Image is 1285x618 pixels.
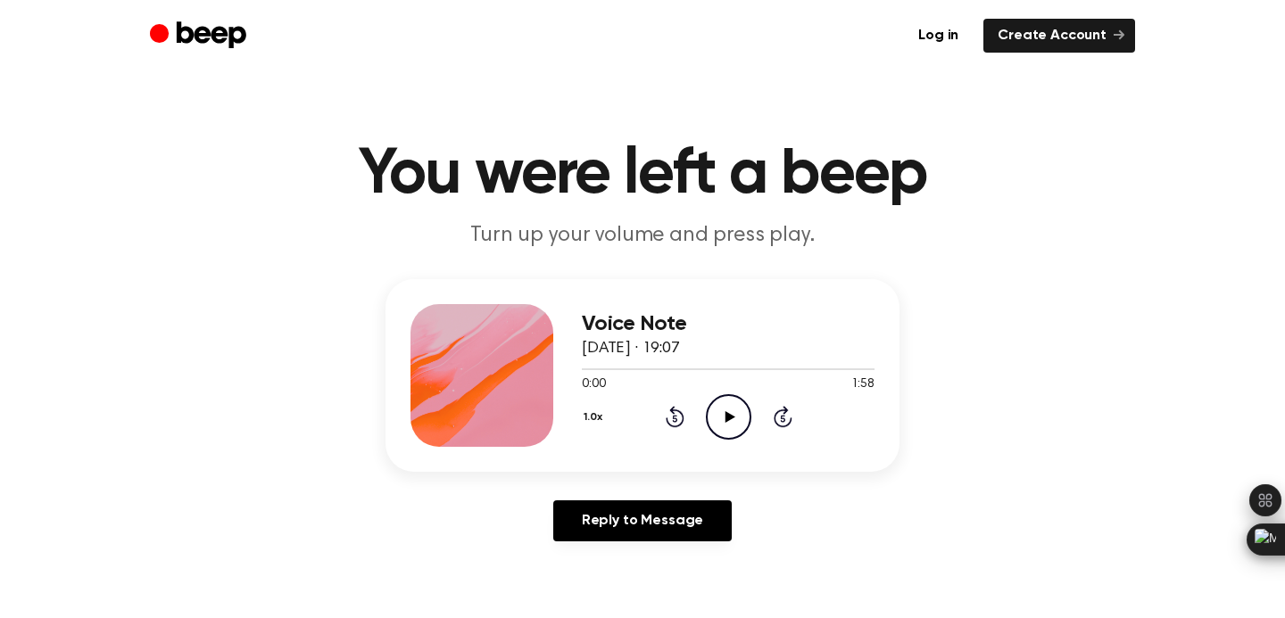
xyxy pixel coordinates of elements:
[553,500,732,541] a: Reply to Message
[582,341,680,357] span: [DATE] · 19:07
[582,402,609,433] button: 1.0x
[904,19,973,53] a: Log in
[851,375,875,394] span: 1:58
[582,375,605,394] span: 0:00
[150,19,251,54] a: Beep
[300,221,985,251] p: Turn up your volume and press play.
[186,143,1099,207] h1: You were left a beep
[983,19,1135,53] a: Create Account
[582,312,875,336] h3: Voice Note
